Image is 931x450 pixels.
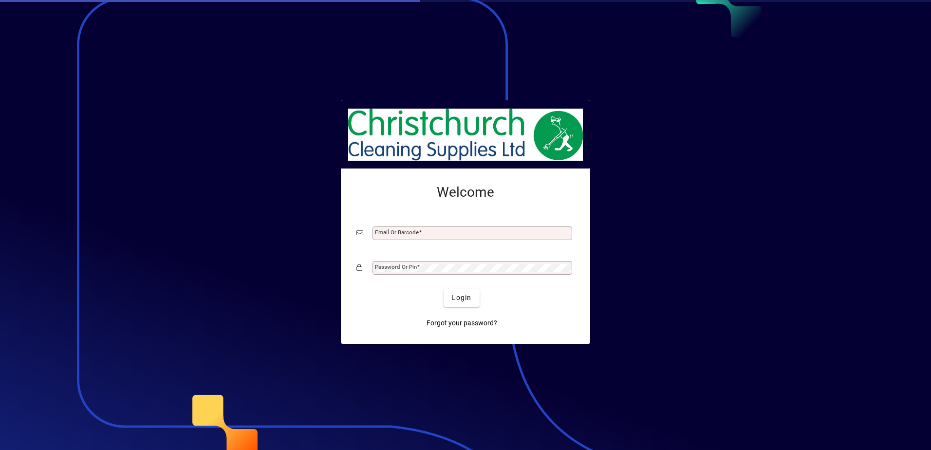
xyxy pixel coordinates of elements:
[423,315,501,332] a: Forgot your password?
[375,263,417,270] mat-label: Password or Pin
[444,289,479,307] button: Login
[451,293,471,303] span: Login
[375,229,419,236] mat-label: Email or Barcode
[356,184,575,201] h2: Welcome
[427,318,497,328] span: Forgot your password?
